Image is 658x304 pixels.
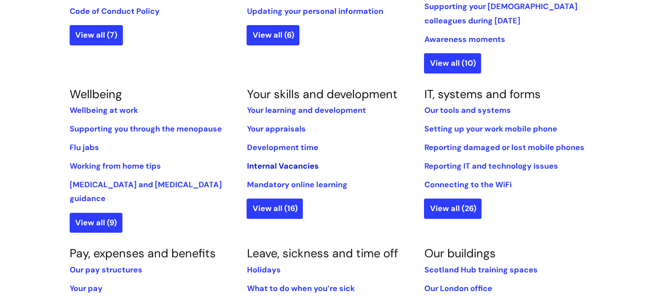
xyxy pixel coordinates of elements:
a: Mandatory online learning [247,179,347,190]
a: Flu jabs [70,142,99,153]
a: Supporting your [DEMOGRAPHIC_DATA] colleagues during [DATE] [424,1,577,26]
a: Wellbeing [70,86,122,102]
a: Your skills and development [247,86,397,102]
a: Wellbeing at work [70,105,138,115]
a: What to do when you’re sick [247,283,354,294]
a: View all (6) [247,25,299,45]
a: Your appraisals [247,124,305,134]
a: Awareness moments [424,34,505,45]
a: View all (9) [70,213,122,233]
a: Your learning and development [247,105,366,115]
a: Our London office [424,283,492,294]
a: Reporting damaged or lost mobile phones [424,142,584,153]
a: Updating your personal information [247,6,383,16]
a: Our buildings [424,246,495,261]
a: Code of Conduct Policy [70,6,160,16]
a: Supporting you through the menopause [70,124,222,134]
a: Holidays [247,265,280,275]
a: View all (26) [424,198,481,218]
a: Our pay structures [70,265,142,275]
a: View all (16) [247,198,303,218]
a: IT, systems and forms [424,86,540,102]
a: Reporting IT and technology issues [424,161,558,171]
a: Connecting to the WiFi [424,179,511,190]
a: Working from home tips [70,161,161,171]
a: Leave, sickness and time off [247,246,398,261]
a: [MEDICAL_DATA] and [MEDICAL_DATA] guidance [70,179,222,204]
a: Our tools and systems [424,105,510,115]
a: Your pay [70,283,103,294]
a: Internal Vacancies [247,161,318,171]
a: View all (7) [70,25,123,45]
a: View all (10) [424,53,481,73]
a: Development time [247,142,318,153]
a: Scotland Hub training spaces [424,265,537,275]
a: Pay, expenses and benefits [70,246,216,261]
a: Setting up your work mobile phone [424,124,557,134]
